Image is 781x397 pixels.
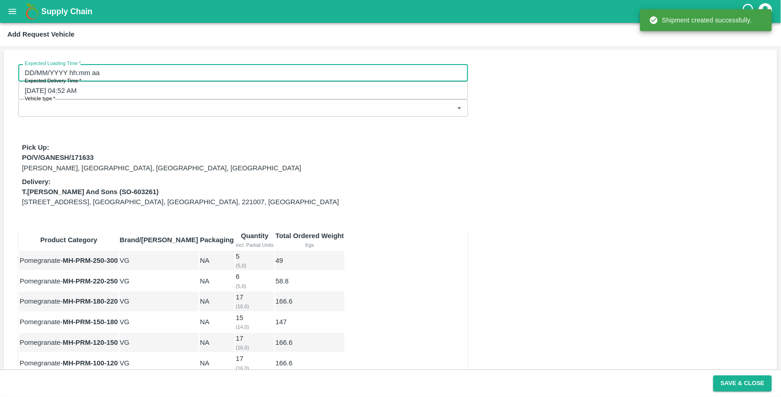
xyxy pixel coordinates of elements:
[22,154,94,161] strong: PO/V/GANESH/171633
[235,353,274,373] td: 17
[235,251,274,271] td: 5
[19,292,118,311] td: Pomegranate -
[120,236,199,244] b: Brand/[PERSON_NAME]
[236,261,274,270] div: ( 5 , 0 )
[7,31,75,38] b: Add Request Vehicle
[25,60,81,67] label: Expected Loading Time
[275,271,345,291] td: 58.8
[741,3,757,20] div: customer-support
[22,163,301,173] p: [PERSON_NAME], [GEOGRAPHIC_DATA], [GEOGRAPHIC_DATA], [GEOGRAPHIC_DATA]
[25,95,55,103] label: Vehicle type
[63,257,118,264] strong: MH-PRM-250-300
[235,333,274,353] td: 17
[25,77,81,85] label: Expected Delivery Time
[713,375,772,392] button: Save & Close
[19,312,118,332] td: Pomegranate -
[18,64,462,82] input: Choose date
[63,298,118,305] strong: MH-PRM-180-220
[275,232,344,239] b: Total Ordered Weight
[199,292,234,311] td: NA
[119,292,199,311] td: VG
[236,241,274,249] div: incl. Partial Units
[236,282,274,290] div: ( 5 , 0 )
[19,353,118,373] td: Pomegranate -
[119,353,199,373] td: VG
[236,364,274,372] div: ( 16 , 0 )
[22,178,51,185] strong: Delivery:
[63,339,118,346] strong: MH-PRM-120-150
[119,251,199,271] td: VG
[235,312,274,332] td: 15
[275,251,345,271] td: 49
[19,333,118,353] td: Pomegranate -
[241,232,269,239] b: Quantity
[236,302,274,310] div: ( 16 , 0 )
[757,2,774,21] div: account of current user
[119,271,199,291] td: VG
[23,2,41,21] img: logo
[235,271,274,291] td: 6
[41,7,92,16] b: Supply Chain
[199,333,234,353] td: NA
[275,292,345,311] td: 166.6
[22,188,159,196] strong: T.[PERSON_NAME] And Sons (SO-603261)
[41,5,741,18] a: Supply Chain
[18,82,462,99] input: Choose date, selected date is Aug 29, 2025
[63,277,118,285] strong: MH-PRM-220-250
[22,144,49,151] strong: Pick Up:
[236,343,274,352] div: ( 16 , 0 )
[19,251,118,271] td: Pomegranate -
[119,312,199,332] td: VG
[199,312,234,332] td: NA
[275,333,345,353] td: 166.6
[236,323,274,331] div: ( 14 , 0 )
[199,251,234,271] td: NA
[63,318,118,326] strong: MH-PRM-150-180
[199,353,234,373] td: NA
[19,271,118,291] td: Pomegranate -
[40,236,97,244] b: Product Category
[199,271,234,291] td: NA
[2,1,23,22] button: open drawer
[275,353,345,373] td: 166.6
[235,292,274,311] td: 17
[200,236,234,244] b: Packaging
[119,333,199,353] td: VG
[275,241,344,249] div: Kgs
[275,312,345,332] td: 147
[63,359,118,367] strong: MH-PRM-100-120
[649,12,752,28] div: Shipment created successfully.
[22,197,339,207] p: [STREET_ADDRESS], [GEOGRAPHIC_DATA], [GEOGRAPHIC_DATA], 221007, [GEOGRAPHIC_DATA]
